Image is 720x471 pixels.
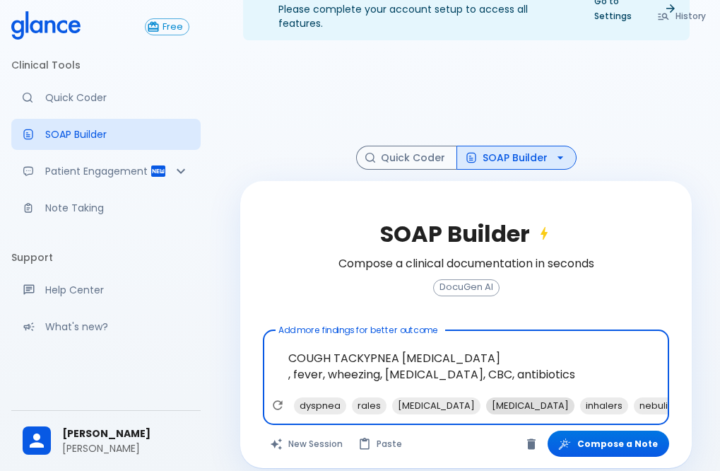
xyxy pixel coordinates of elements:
[62,426,189,441] span: [PERSON_NAME]
[338,254,594,274] h6: Compose a clinical documentation in seconds
[548,431,669,457] button: Compose a Note
[486,397,574,414] span: [MEDICAL_DATA]
[45,127,189,141] p: SOAP Builder
[11,82,201,113] a: Moramiz: Find ICD10AM codes instantly
[11,311,201,342] div: Recent updates and feature releases
[45,283,189,297] p: Help Center
[11,156,201,187] div: Patient Reports & Referrals
[486,397,574,414] div: [MEDICAL_DATA]
[273,336,659,397] textarea: COUGH TACKYPNEA [MEDICAL_DATA] , fever, wheezing, [MEDICAL_DATA], CBC, antibiotics
[45,91,189,105] p: Quick Coder
[356,146,457,170] button: Quick Coder
[351,431,411,457] button: Paste from clipboard
[145,18,189,35] button: Free
[634,397,702,414] span: nebulization
[62,441,189,455] p: [PERSON_NAME]
[11,417,201,465] div: [PERSON_NAME][PERSON_NAME]
[11,192,201,223] a: Advanced note-taking
[294,397,346,414] span: dyspnea
[392,397,480,414] span: [MEDICAL_DATA]
[380,221,553,248] h2: SOAP Builder
[45,320,189,334] p: What's new?
[11,48,201,82] li: Clinical Tools
[45,201,189,215] p: Note Taking
[634,397,702,414] div: nebulization
[294,397,346,414] div: dyspnea
[352,397,386,414] span: rales
[11,240,201,274] li: Support
[267,395,288,416] button: Refresh suggestions
[650,6,714,26] button: History
[456,146,577,170] button: SOAP Builder
[145,18,201,35] a: Click to view or change your subscription
[580,397,628,414] div: inhalers
[352,397,386,414] div: rales
[45,164,150,178] p: Patient Engagement
[11,274,201,306] a: Get help from our support team
[521,434,542,455] button: Clear
[11,119,201,150] a: Docugen: Compose a clinical documentation in seconds
[263,431,351,457] button: Clears all inputs and results.
[157,22,189,33] span: Free
[434,282,499,293] span: DocuGen AI
[11,359,201,393] li: Settings
[580,397,628,414] span: inhalers
[392,397,480,414] div: [MEDICAL_DATA]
